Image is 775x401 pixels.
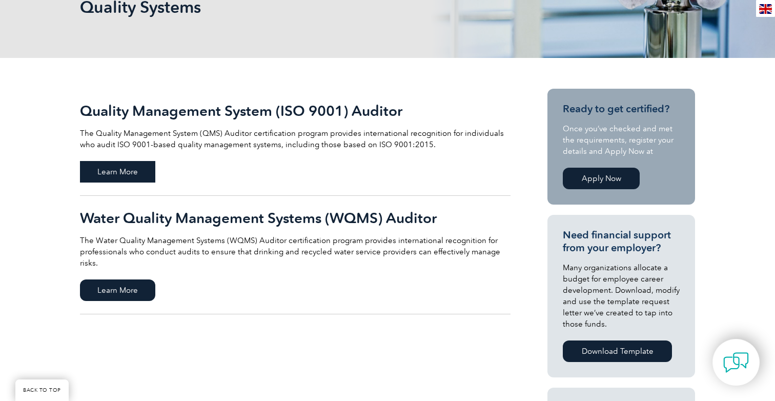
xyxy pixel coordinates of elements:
h2: Water Quality Management Systems (WQMS) Auditor [80,210,511,226]
a: Download Template [563,340,672,362]
p: The Quality Management System (QMS) Auditor certification program provides international recognit... [80,128,511,150]
h2: Quality Management System (ISO 9001) Auditor [80,103,511,119]
a: Apply Now [563,168,640,189]
span: Learn More [80,161,155,183]
h3: Ready to get certified? [563,103,680,115]
a: Quality Management System (ISO 9001) Auditor The Quality Management System (QMS) Auditor certific... [80,89,511,196]
a: BACK TO TOP [15,379,69,401]
p: Many organizations allocate a budget for employee career development. Download, modify and use th... [563,262,680,330]
img: en [759,4,772,14]
p: Once you’ve checked and met the requirements, register your details and Apply Now at [563,123,680,157]
span: Learn More [80,279,155,301]
img: contact-chat.png [723,350,749,375]
h3: Need financial support from your employer? [563,229,680,254]
a: Water Quality Management Systems (WQMS) Auditor The Water Quality Management Systems (WQMS) Audit... [80,196,511,314]
p: The Water Quality Management Systems (WQMS) Auditor certification program provides international ... [80,235,511,269]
